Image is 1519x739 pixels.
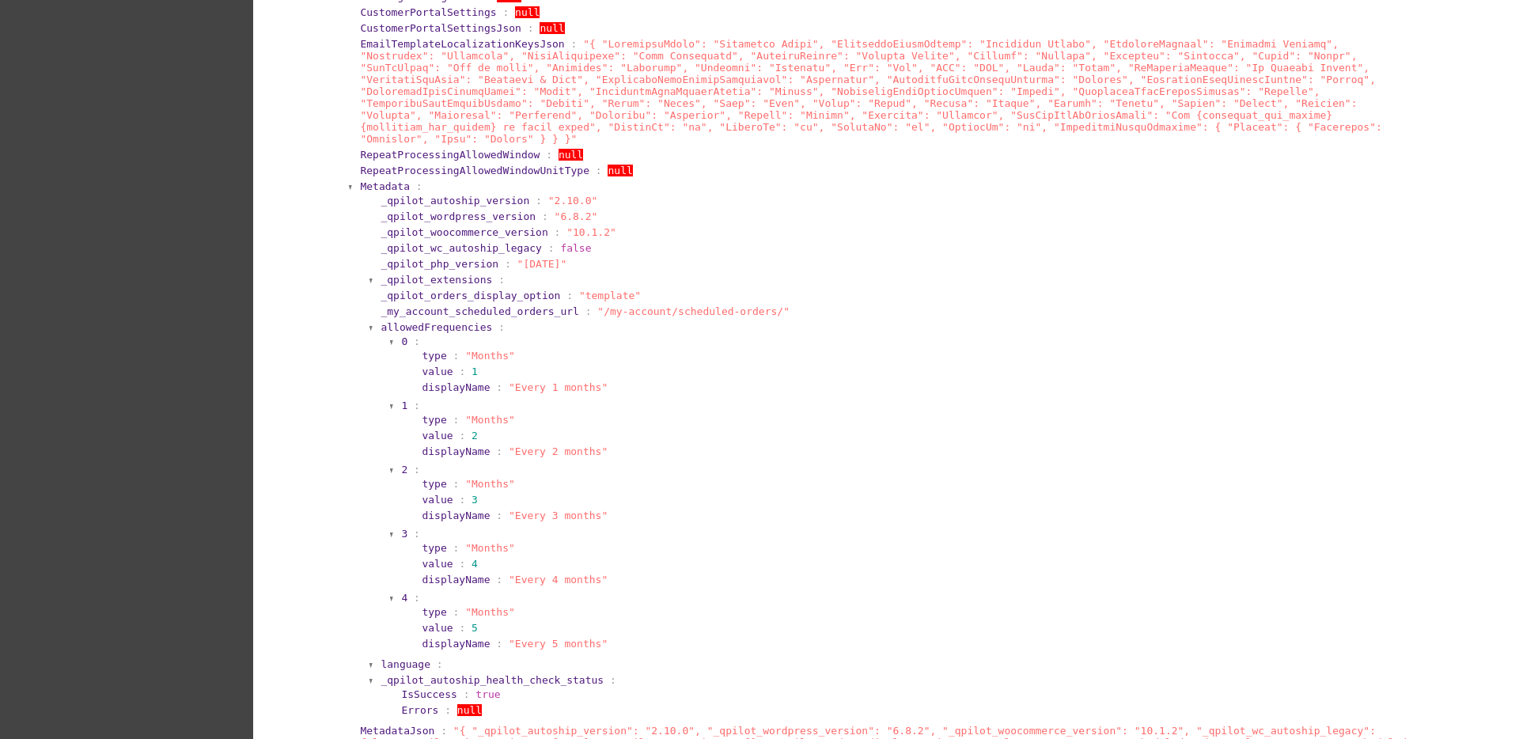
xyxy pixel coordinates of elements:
span: "{ "LoremipsuMdolo": "Sitametco Adipi", "ElitseddoEiusmOdtemp": "Incididun Utlabo", "EtdoloreMagn... [360,38,1381,145]
span: CustomerPortalSettingsJson [360,22,521,34]
span: true [475,688,500,700]
span: : [498,274,505,286]
span: "Every 1 months" [509,381,608,393]
span: : [459,622,465,634]
span: : [414,592,420,604]
span: : [585,305,592,317]
span: Metadata [360,180,410,192]
span: _qpilot_wc_autoship_legacy [381,242,542,254]
span: : [542,210,548,222]
span: 4 [472,558,478,570]
span: : [459,366,465,377]
span: value [422,366,453,377]
span: "2.10.0" [548,195,598,207]
span: _qpilot_php_version [381,258,498,270]
span: : [610,674,616,686]
span: 2 [401,464,407,476]
span: value [422,430,453,442]
span: : [528,22,534,34]
span: null [608,165,632,176]
span: _qpilot_orders_display_option [381,290,560,301]
span: displayName [422,381,490,393]
span: : [536,195,542,207]
span: 3 [472,494,478,506]
span: 1 [401,400,407,411]
span: : [437,658,443,670]
span: displayName [422,445,490,457]
span: : [502,6,509,18]
span: "Every 4 months" [509,574,608,586]
span: "6.8.2" [555,210,598,222]
span: _qpilot_wordpress_version [381,210,536,222]
span: null [540,22,564,34]
span: "Months" [465,606,515,618]
span: null [515,6,540,18]
span: type [422,478,446,490]
span: : [505,258,511,270]
span: type [422,606,446,618]
span: allowedFrequencies [381,321,492,333]
span: : [414,528,420,540]
span: "10.1.2" [566,226,616,238]
span: : [496,445,502,457]
span: : [496,638,502,650]
span: : [453,478,460,490]
span: "[DATE]" [517,258,567,270]
span: _qpilot_autoship_version [381,195,529,207]
span: Errors [401,704,438,716]
span: : [459,430,465,442]
span: : [571,38,578,50]
span: 1 [472,366,478,377]
span: displayName [422,574,490,586]
span: : [496,510,502,521]
span: MetadataJson [360,725,434,737]
span: language [381,658,430,670]
span: value [422,558,453,570]
span: : [496,574,502,586]
span: 4 [401,592,407,604]
span: : [596,165,602,176]
span: : [416,180,422,192]
span: value [422,622,453,634]
span: type [422,414,446,426]
span: : [546,149,552,161]
span: : [453,542,460,554]
span: "Every 2 months" [509,445,608,457]
span: : [566,290,573,301]
span: : [459,558,465,570]
span: : [555,226,561,238]
span: : [414,335,420,347]
span: IsSuccess [401,688,456,700]
span: : [459,494,465,506]
span: : [464,688,470,700]
span: type [422,350,446,362]
span: : [453,606,460,618]
span: : [441,725,447,737]
span: EmailTemplateLocalizationKeysJson [360,38,564,50]
span: _qpilot_extensions [381,274,492,286]
span: : [496,381,502,393]
span: displayName [422,638,490,650]
span: _qpilot_woocommerce_version [381,226,547,238]
span: CustomerPortalSettings [360,6,496,18]
span: 0 [401,335,407,347]
span: 5 [472,622,478,634]
span: type [422,542,446,554]
span: : [414,400,420,411]
span: "Every 3 months" [509,510,608,521]
span: RepeatProcessingAllowedWindowUnitType [360,165,589,176]
span: "Months" [465,414,515,426]
span: : [453,414,460,426]
span: RepeatProcessingAllowedWindow [360,149,540,161]
span: null [559,149,583,161]
span: : [498,321,505,333]
span: "Months" [465,478,515,490]
span: null [457,704,482,716]
span: : [445,704,451,716]
span: _my_account_scheduled_orders_url [381,305,578,317]
span: _qpilot_autoship_health_check_status [381,674,604,686]
span: : [414,464,420,476]
span: displayName [422,510,490,521]
span: : [548,242,555,254]
span: "Months" [465,350,515,362]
